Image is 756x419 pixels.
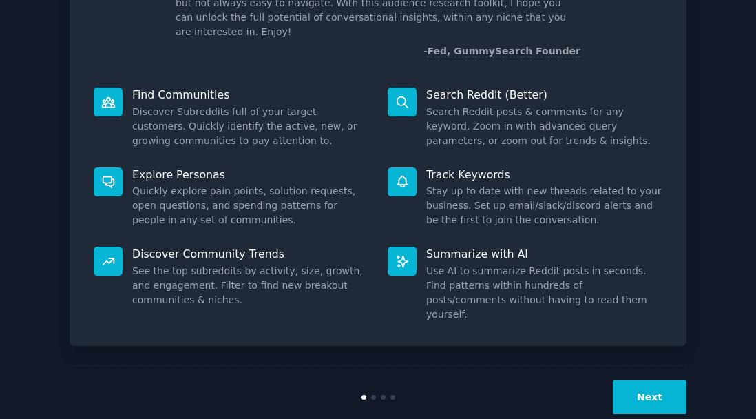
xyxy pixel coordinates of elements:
[613,380,686,414] button: Next
[426,88,662,102] p: Search Reddit (Better)
[423,44,580,59] div: -
[132,167,368,182] p: Explore Personas
[132,247,368,261] p: Discover Community Trends
[132,88,368,102] p: Find Communities
[426,184,662,227] dd: Stay up to date with new threads related to your business. Set up email/slack/discord alerts and ...
[426,264,662,322] dd: Use AI to summarize Reddit posts in seconds. Find patterns within hundreds of posts/comments with...
[427,45,580,57] a: Fed, GummySearch Founder
[426,167,662,182] p: Track Keywords
[132,184,368,227] dd: Quickly explore pain points, solution requests, open questions, and spending patterns for people ...
[132,264,368,307] dd: See the top subreddits by activity, size, growth, and engagement. Filter to find new breakout com...
[426,247,662,261] p: Summarize with AI
[132,105,368,148] dd: Discover Subreddits full of your target customers. Quickly identify the active, new, or growing c...
[426,105,662,148] dd: Search Reddit posts & comments for any keyword. Zoom in with advanced query parameters, or zoom o...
